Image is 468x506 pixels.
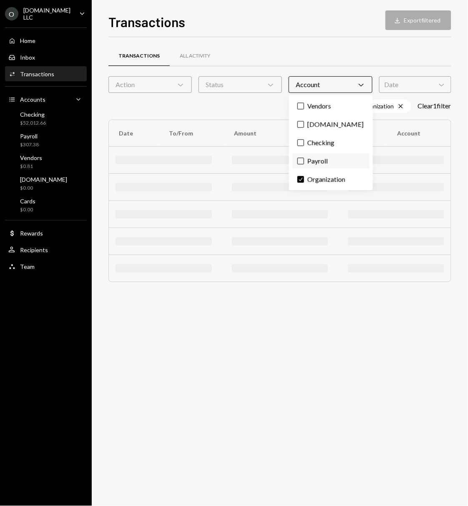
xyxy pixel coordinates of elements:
[108,76,192,93] div: Action
[159,120,224,147] th: To/From
[20,163,42,170] div: $0.81
[20,37,35,44] div: Home
[5,130,87,150] a: Payroll$307.38
[20,185,67,192] div: $0.00
[5,66,87,81] a: Transactions
[5,7,18,20] div: O
[292,99,370,114] label: Vendors
[5,108,87,128] a: Checking$52,012.66
[20,230,43,237] div: Rewards
[108,45,170,67] a: Transactions
[20,154,42,161] div: Vendors
[20,246,48,253] div: Recipients
[297,176,304,183] button: Organization
[20,111,46,118] div: Checking
[418,102,451,110] button: Clear1filter
[20,96,45,103] div: Accounts
[20,54,35,61] div: Inbox
[289,76,372,93] div: Account
[297,140,304,146] button: Checking
[5,173,87,193] a: [DOMAIN_NAME]$0.00
[287,120,387,147] th: Payment Method
[20,198,35,205] div: Cards
[20,176,67,183] div: [DOMAIN_NAME]
[20,206,35,213] div: $0.00
[297,103,304,110] button: Vendors
[180,53,210,60] div: All Activity
[20,120,46,127] div: $52,012.66
[5,152,87,172] a: Vendors$0.81
[5,259,87,274] a: Team
[297,121,304,128] button: [DOMAIN_NAME]
[118,53,160,60] div: Transactions
[292,135,370,150] label: Checking
[5,195,87,215] a: Cards$0.00
[23,7,73,21] div: [DOMAIN_NAME] LLC
[5,92,87,107] a: Accounts
[387,120,451,147] th: Account
[108,13,185,30] h1: Transactions
[5,242,87,257] a: Recipients
[5,225,87,240] a: Rewards
[353,100,411,113] div: Organization
[20,141,39,148] div: $307.38
[292,154,370,169] label: Payroll
[20,263,35,270] div: Team
[20,70,54,78] div: Transactions
[297,158,304,165] button: Payroll
[20,133,39,140] div: Payroll
[5,50,87,65] a: Inbox
[292,172,370,187] label: Organization
[109,120,159,147] th: Date
[199,76,282,93] div: Status
[170,45,220,67] a: All Activity
[379,76,451,93] div: Date
[292,117,370,132] label: [DOMAIN_NAME]
[224,120,287,147] th: Amount
[5,33,87,48] a: Home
